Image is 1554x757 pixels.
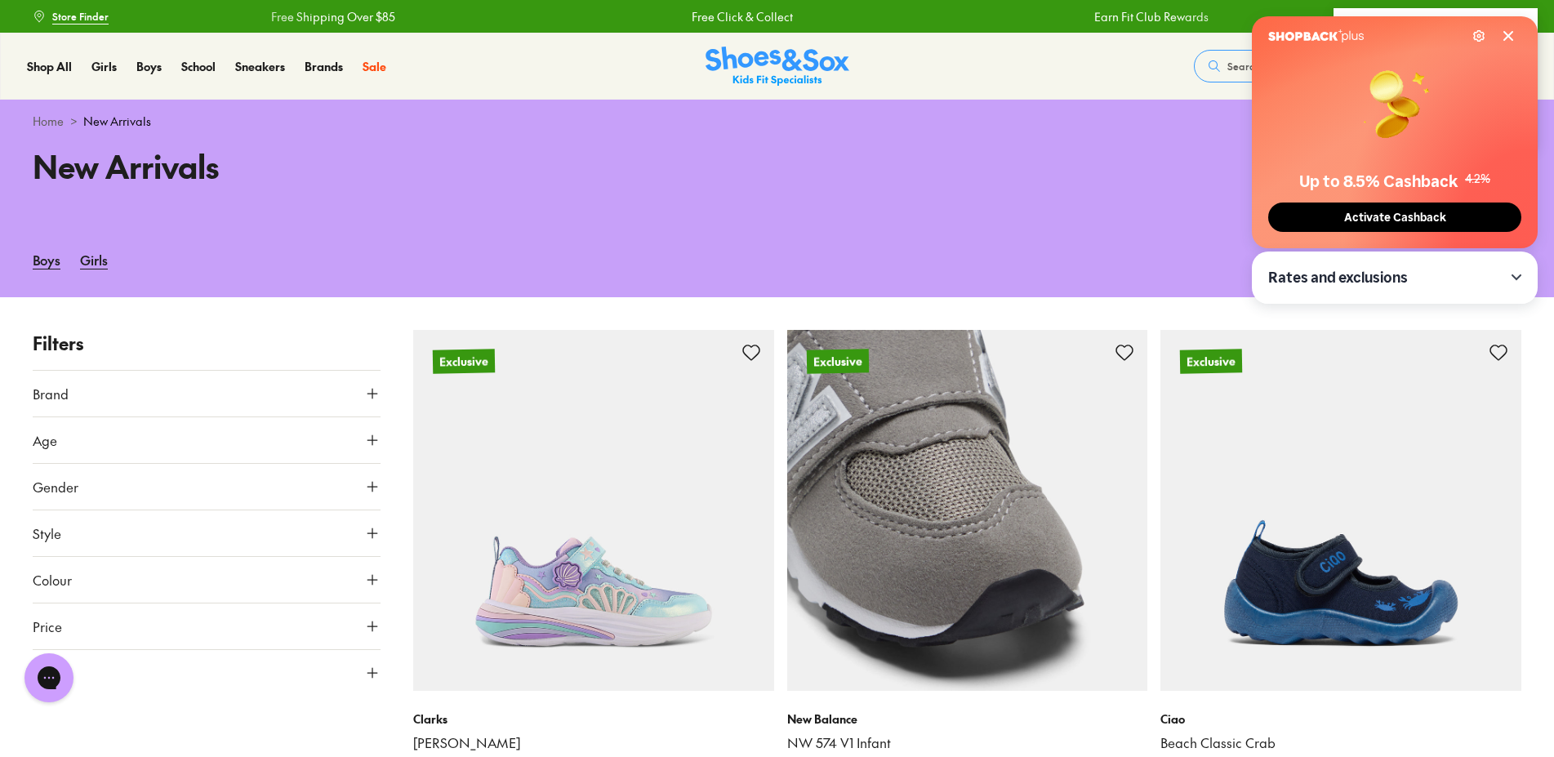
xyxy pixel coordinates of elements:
[181,58,216,75] a: School
[635,8,736,25] a: Free Click & Collect
[33,384,69,403] span: Brand
[235,58,285,75] a: Sneakers
[806,349,869,374] p: Exclusive
[33,603,381,649] button: Price
[33,143,758,189] h1: New Arrivals
[33,523,61,543] span: Style
[27,58,72,75] a: Shop All
[305,58,343,75] a: Brands
[1160,330,1521,691] a: Exclusive
[1160,734,1521,752] a: Beach Classic Crab
[33,330,381,357] p: Filters
[413,734,774,752] a: [PERSON_NAME]
[33,464,381,510] button: Gender
[91,58,117,74] span: Girls
[136,58,162,75] a: Boys
[1382,2,1521,31] a: Book a FREE Expert Fitting
[787,330,1148,691] a: Exclusive
[16,648,82,708] iframe: Gorgias live chat messenger
[1037,8,1151,25] a: Earn Fit Club Rewards
[433,349,495,373] p: Exclusive
[706,47,849,87] a: Shoes & Sox
[33,477,78,497] span: Gender
[235,58,285,74] span: Sneakers
[1227,59,1362,73] span: Search our range of products
[1180,349,1242,373] p: Exclusive
[363,58,386,74] span: Sale
[33,2,109,31] a: Store Finder
[27,58,72,74] span: Shop All
[91,58,117,75] a: Girls
[52,9,109,24] span: Store Finder
[363,58,386,75] a: Sale
[181,58,216,74] span: School
[33,430,57,450] span: Age
[214,8,338,25] a: Free Shipping Over $85
[413,330,774,691] a: Exclusive
[33,557,381,603] button: Colour
[33,570,72,590] span: Colour
[706,47,849,87] img: SNS_Logo_Responsive.svg
[33,113,1521,130] div: >
[413,710,774,728] p: Clarks
[787,734,1148,752] a: NW 574 V1 Infant
[80,242,108,278] a: Girls
[1160,710,1521,728] p: Ciao
[787,710,1148,728] p: New Balance
[305,58,343,74] span: Brands
[83,113,151,130] span: New Arrivals
[33,242,60,278] a: Boys
[1194,50,1429,82] button: Search our range of products
[33,650,381,696] button: Size
[33,371,381,416] button: Brand
[136,58,162,74] span: Boys
[33,510,381,556] button: Style
[33,417,381,463] button: Age
[33,113,64,130] a: Home
[33,617,62,636] span: Price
